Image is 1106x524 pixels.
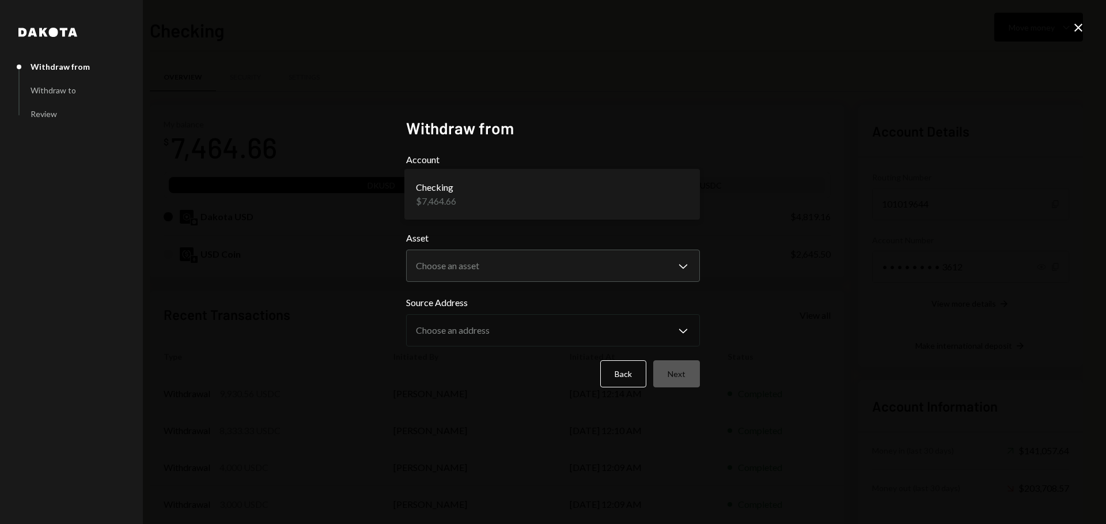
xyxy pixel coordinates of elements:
[31,85,76,95] div: Withdraw to
[406,250,700,282] button: Asset
[416,194,456,208] div: $7,464.66
[31,109,57,119] div: Review
[406,231,700,245] label: Asset
[600,360,646,387] button: Back
[31,62,90,71] div: Withdraw from
[416,180,456,194] div: Checking
[406,153,700,167] label: Account
[406,117,700,140] h2: Withdraw from
[406,314,700,346] button: Source Address
[406,296,700,310] label: Source Address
